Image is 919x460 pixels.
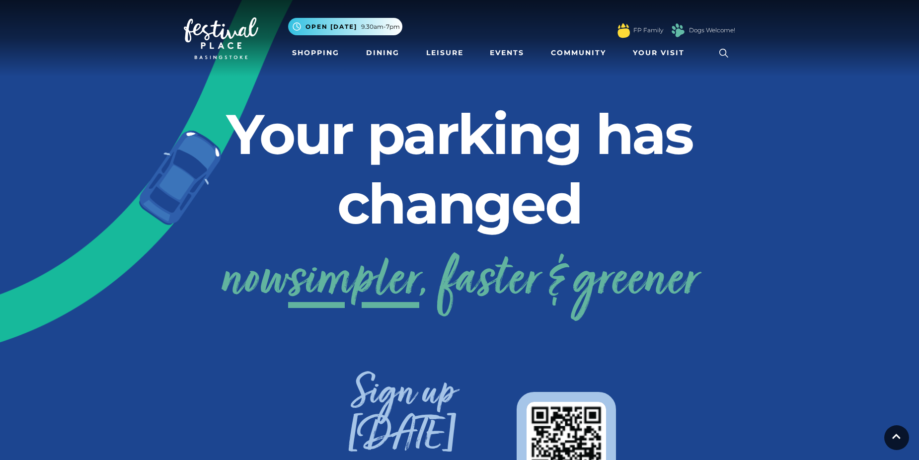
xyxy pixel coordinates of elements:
[362,44,403,62] a: Dining
[288,242,419,321] span: simpler
[633,48,685,58] span: Your Visit
[629,44,693,62] a: Your Visit
[184,99,735,238] h2: Your parking has changed
[486,44,528,62] a: Events
[547,44,610,62] a: Community
[361,22,400,31] span: 9.30am-7pm
[689,26,735,35] a: Dogs Welcome!
[288,44,343,62] a: Shopping
[306,22,357,31] span: Open [DATE]
[422,44,467,62] a: Leisure
[288,18,402,35] button: Open [DATE] 9.30am-7pm
[221,242,698,321] a: nowsimpler, faster & greener
[633,26,663,35] a: FP Family
[184,17,258,59] img: Festival Place Logo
